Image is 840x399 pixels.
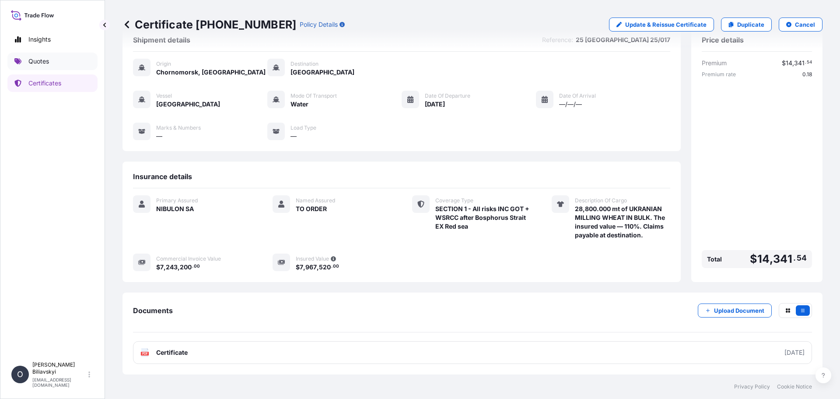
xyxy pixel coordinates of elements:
[156,132,162,141] span: —
[178,264,180,270] span: ,
[290,124,316,131] span: Load Type
[784,348,805,357] div: [DATE]
[156,92,172,99] span: Vessel
[156,197,198,204] span: Primary Assured
[575,205,670,240] span: 28,800.000 mt of UKRANIAN MILLING WHEAT IN BULK. The insured value — 110%. Claims payable at dest...
[609,18,714,32] a: Update & Reissue Certificate
[782,60,786,66] span: $
[807,61,812,64] span: 54
[192,265,193,268] span: .
[160,264,164,270] span: 7
[7,74,98,92] a: Certificates
[773,254,792,265] span: 341
[133,306,173,315] span: Documents
[303,264,305,270] span: ,
[793,255,796,261] span: .
[794,60,805,66] span: 341
[156,205,194,213] span: NIBULON SA
[133,341,812,364] a: PDFCertificate[DATE]
[702,71,736,78] span: Premium rate
[435,205,531,231] span: SECTION 1 - All risks INC GOT + WSRCC after Bosphorus Strait EX Red sea
[290,68,354,77] span: [GEOGRAPHIC_DATA]
[300,20,338,29] p: Policy Details
[164,264,166,270] span: ,
[156,100,220,109] span: [GEOGRAPHIC_DATA]
[779,18,822,32] button: Cancel
[305,264,317,270] span: 967
[737,20,764,29] p: Duplicate
[296,255,329,262] span: Insured Value
[319,264,331,270] span: 520
[194,265,200,268] span: 00
[435,197,473,204] span: Coverage Type
[290,100,308,109] span: Water
[625,20,707,29] p: Update & Reissue Certificate
[296,264,300,270] span: $
[770,254,773,265] span: ,
[32,361,87,375] p: [PERSON_NAME] Biliavskyi
[290,60,318,67] span: Destination
[792,60,794,66] span: ,
[290,92,337,99] span: Mode of Transport
[156,68,266,77] span: Chornomorsk, [GEOGRAPHIC_DATA]
[28,57,49,66] p: Quotes
[734,383,770,390] a: Privacy Policy
[698,304,772,318] button: Upload Document
[166,264,178,270] span: 243
[317,264,319,270] span: ,
[777,383,812,390] a: Cookie Notice
[156,264,160,270] span: $
[786,60,792,66] span: 14
[122,18,296,32] p: Certificate [PHONE_NUMBER]
[142,352,148,355] text: PDF
[795,20,815,29] p: Cancel
[805,61,806,64] span: .
[28,79,61,88] p: Certificates
[797,255,807,261] span: 54
[331,265,332,268] span: .
[32,377,87,388] p: [EMAIL_ADDRESS][DOMAIN_NAME]
[290,132,297,141] span: —
[802,71,812,78] span: 0.18
[425,92,470,99] span: Date of Departure
[156,348,188,357] span: Certificate
[28,35,51,44] p: Insights
[133,172,192,181] span: Insurance details
[559,92,596,99] span: Date of Arrival
[180,264,192,270] span: 200
[7,53,98,70] a: Quotes
[17,370,23,379] span: O
[425,100,445,109] span: [DATE]
[721,18,772,32] a: Duplicate
[156,60,171,67] span: Origin
[575,197,627,204] span: Description Of Cargo
[707,255,722,264] span: Total
[559,100,582,109] span: —/—/—
[333,265,339,268] span: 00
[702,59,727,67] span: Premium
[296,205,327,213] span: TO ORDER
[156,124,201,131] span: Marks & Numbers
[750,254,757,265] span: $
[296,197,335,204] span: Named Assured
[714,306,764,315] p: Upload Document
[156,255,221,262] span: Commercial Invoice Value
[300,264,303,270] span: 7
[7,31,98,48] a: Insights
[757,254,770,265] span: 14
